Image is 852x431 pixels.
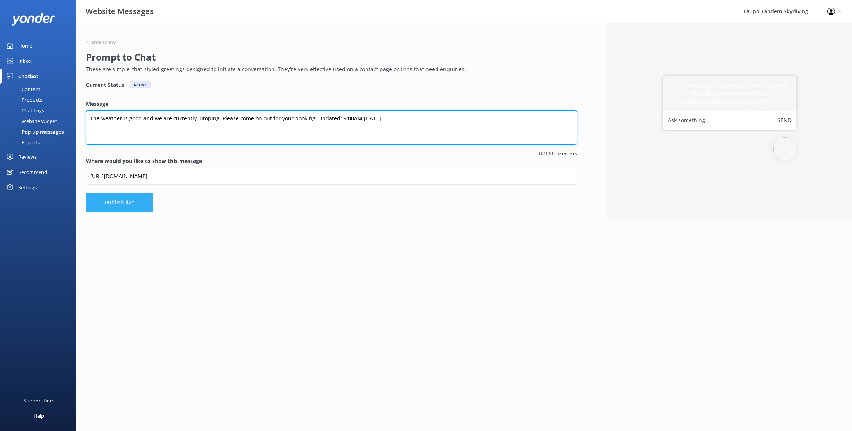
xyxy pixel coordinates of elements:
button: Overview [86,40,116,45]
div: Inbox [18,53,32,69]
label: Where would you like to show this message [86,157,577,165]
div: Reports [5,137,40,148]
div: Chat Logs [5,105,44,116]
button: Send [777,115,792,125]
div: Home [18,38,32,53]
h4: Current Status [86,81,124,88]
div: Support Docs [24,393,54,408]
h5: The weather is good and we are currently jumping. Please come on out for your booking! Updated: 9... [682,81,792,106]
button: Publish live [86,193,153,212]
h6: Overview [92,40,116,45]
div: Pop-up messages [5,126,64,137]
h2: Prompt to Chat [86,50,573,64]
a: Content [5,84,76,94]
div: Reviews [18,149,37,164]
label: Ask something... [668,115,710,125]
a: Website Widget [5,116,76,126]
label: Message [86,100,577,108]
div: Website Widget [5,116,57,126]
div: Help [33,408,44,423]
div: Recommend [18,164,47,180]
a: Products [5,94,76,105]
img: yonder-white-logo.png [11,13,55,26]
div: Active [130,81,151,88]
div: Settings [18,180,37,195]
textarea: The weather is good and we are currently jumping. Please come on out for your booking! Updated: 9... [86,110,577,145]
h3: Website Messages [86,5,154,18]
p: These are simple chat-styled greetings designed to initiate a conversation. They're very effectiv... [86,65,573,73]
span: 110/140 characters [86,150,577,157]
a: Pop-up messages [5,126,76,137]
a: Chat Logs [5,105,76,116]
input: https://www.example.com/page [86,168,577,185]
div: Products [5,94,42,105]
div: Chatbot [18,69,38,84]
div: Content [5,84,40,94]
a: Reports [5,137,76,148]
